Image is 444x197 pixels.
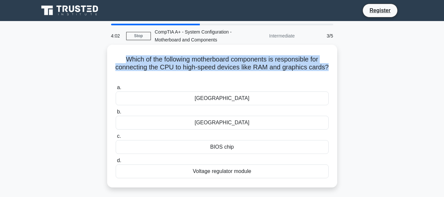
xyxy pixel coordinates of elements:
span: c. [117,133,121,139]
div: Intermediate [241,29,299,42]
h5: Which of the following motherboard components is responsible for connecting the CPU to high-speed... [115,55,329,80]
div: [GEOGRAPHIC_DATA] [116,116,329,130]
div: 3/5 [299,29,337,42]
a: Register [365,6,394,14]
div: BIOS chip [116,140,329,154]
div: Voltage regulator module [116,164,329,178]
span: a. [117,85,121,90]
div: [GEOGRAPHIC_DATA] [116,91,329,105]
span: b. [117,109,121,114]
div: 4:02 [107,29,126,42]
a: Stop [126,32,151,40]
span: d. [117,158,121,163]
div: CompTIA A+ - System Configuration - Motherboard and Components [151,25,241,46]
